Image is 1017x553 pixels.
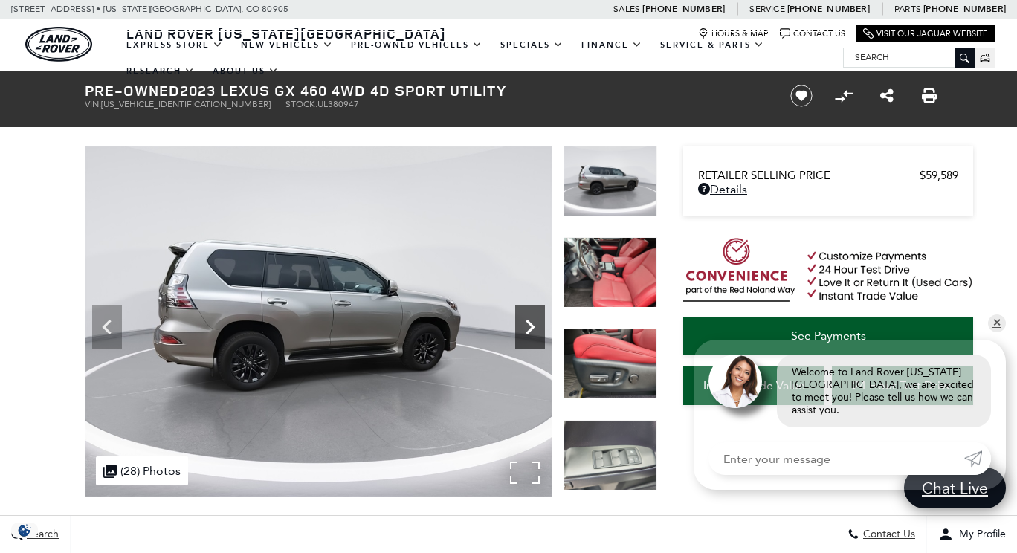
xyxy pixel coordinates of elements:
[564,237,657,308] img: Used 2023 Atomic Silver Lexus 460 image 10
[780,28,845,39] a: Contact Us
[7,523,42,538] section: Click to Open Cookie Consent Modal
[317,99,359,109] span: UL380947
[698,169,958,182] a: Retailer Selling Price $59,589
[204,58,288,84] a: About Us
[749,4,784,14] span: Service
[232,32,342,58] a: New Vehicles
[698,169,920,182] span: Retailer Selling Price
[642,3,725,15] a: [PHONE_NUMBER]
[491,32,572,58] a: Specials
[833,85,855,107] button: Compare Vehicle
[863,28,988,39] a: Visit Our Jaguar Website
[785,84,818,108] button: Save vehicle
[698,182,958,196] a: Details
[85,146,552,497] img: Used 2023 Atomic Silver Lexus 460 image 9
[7,523,42,538] img: Opt-Out Icon
[922,87,937,105] a: Print this Pre-Owned 2023 Lexus GX 460 4WD 4D Sport Utility
[342,32,491,58] a: Pre-Owned Vehicles
[117,32,843,84] nav: Main Navigation
[613,4,640,14] span: Sales
[85,80,180,100] strong: Pre-Owned
[683,366,824,405] a: Instant Trade Value
[777,355,991,427] div: Welcome to Land Rover [US_STATE][GEOGRAPHIC_DATA], we are excited to meet you! Please tell us how...
[859,528,915,541] span: Contact Us
[25,27,92,62] a: land-rover
[564,420,657,491] img: Used 2023 Atomic Silver Lexus 460 image 12
[920,169,958,182] span: $59,589
[923,3,1006,15] a: [PHONE_NUMBER]
[708,442,964,475] input: Enter your message
[25,27,92,62] img: Land Rover
[11,4,288,14] a: [STREET_ADDRESS] • [US_STATE][GEOGRAPHIC_DATA], CO 80905
[96,456,188,485] div: (28) Photos
[880,87,894,105] a: Share this Pre-Owned 2023 Lexus GX 460 4WD 4D Sport Utility
[683,317,973,355] a: See Payments
[101,99,271,109] span: [US_VEHICLE_IDENTIFICATION_NUMBER]
[651,32,773,58] a: Service & Parts
[894,4,921,14] span: Parts
[564,329,657,399] img: Used 2023 Atomic Silver Lexus 460 image 11
[85,83,765,99] h1: 2023 Lexus GX 460 4WD 4D Sport Utility
[953,528,1006,541] span: My Profile
[787,3,870,15] a: [PHONE_NUMBER]
[564,146,657,216] img: Used 2023 Atomic Silver Lexus 460 image 9
[698,28,769,39] a: Hours & Map
[92,305,122,349] div: Previous
[285,99,317,109] span: Stock:
[964,442,991,475] a: Submit
[117,32,232,58] a: EXPRESS STORE
[515,305,545,349] div: Next
[85,99,101,109] span: VIN:
[117,58,204,84] a: Research
[708,355,762,408] img: Agent profile photo
[791,329,866,343] span: See Payments
[927,516,1017,553] button: Open user profile menu
[844,48,974,66] input: Search
[126,25,446,42] span: Land Rover [US_STATE][GEOGRAPHIC_DATA]
[117,25,455,42] a: Land Rover [US_STATE][GEOGRAPHIC_DATA]
[572,32,651,58] a: Finance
